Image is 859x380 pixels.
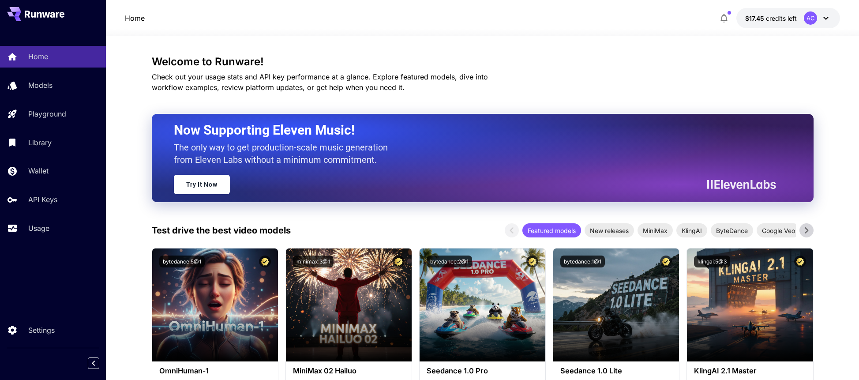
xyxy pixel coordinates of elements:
div: $17.44911 [745,14,797,23]
div: Google Veo [757,223,800,237]
button: bytedance:1@1 [560,256,605,267]
span: Featured models [522,226,581,235]
nav: breadcrumb [125,13,145,23]
div: ByteDance [711,223,753,237]
h3: KlingAI 2.1 Master [694,367,806,375]
p: Wallet [28,166,49,176]
div: AC [804,11,817,25]
div: Featured models [522,223,581,237]
p: API Keys [28,194,57,205]
a: Try It Now [174,175,230,194]
h3: Welcome to Runware! [152,56,814,68]
button: $17.44911AC [736,8,840,28]
button: Certified Model – Vetted for best performance and includes a commercial license. [660,256,672,267]
span: MiniMax [638,226,673,235]
span: Check out your usage stats and API key performance at a glance. Explore featured models, dive int... [152,72,488,92]
button: minimax:3@1 [293,256,334,267]
h3: MiniMax 02 Hailuo [293,367,405,375]
span: ByteDance [711,226,753,235]
p: The only way to get production-scale music generation from Eleven Labs without a minimum commitment. [174,141,394,166]
button: klingai:5@3 [694,256,730,267]
span: credits left [766,15,797,22]
p: Home [28,51,48,62]
img: alt [553,248,679,361]
button: bytedance:2@1 [427,256,472,267]
button: Certified Model – Vetted for best performance and includes a commercial license. [393,256,405,267]
span: KlingAI [676,226,707,235]
div: KlingAI [676,223,707,237]
p: Settings [28,325,55,335]
img: alt [152,248,278,361]
img: alt [286,248,412,361]
button: Certified Model – Vetted for best performance and includes a commercial license. [259,256,271,267]
span: Google Veo [757,226,800,235]
h3: Seedance 1.0 Pro [427,367,538,375]
button: Certified Model – Vetted for best performance and includes a commercial license. [794,256,806,267]
div: New releases [585,223,634,237]
p: Playground [28,109,66,119]
img: alt [687,248,813,361]
h3: OmniHuman‑1 [159,367,271,375]
div: Collapse sidebar [94,355,106,371]
button: bytedance:5@1 [159,256,205,267]
h2: Now Supporting Eleven Music! [174,122,769,139]
button: Collapse sidebar [88,357,99,369]
span: $17.45 [745,15,766,22]
img: alt [420,248,545,361]
a: Home [125,13,145,23]
h3: Seedance 1.0 Lite [560,367,672,375]
p: Models [28,80,53,90]
p: Test drive the best video models [152,224,291,237]
button: Certified Model – Vetted for best performance and includes a commercial license. [526,256,538,267]
p: Usage [28,223,49,233]
div: MiniMax [638,223,673,237]
p: Library [28,137,52,148]
span: New releases [585,226,634,235]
